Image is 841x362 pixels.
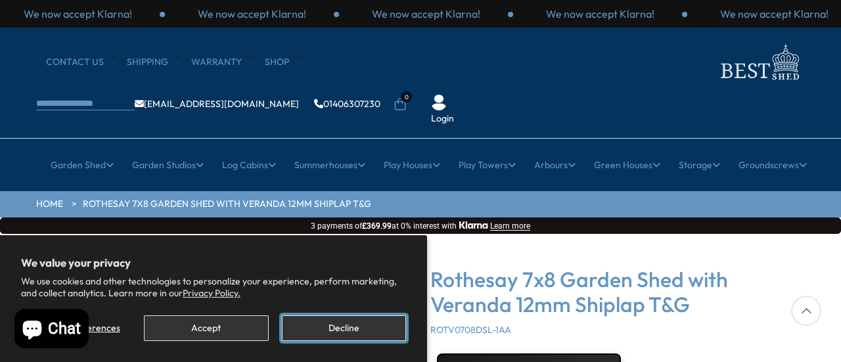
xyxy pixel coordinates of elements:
a: 0 [394,98,407,111]
p: We now accept Klarna! [24,7,132,21]
button: Accept [144,315,268,341]
a: Play Houses [384,148,440,181]
span: 0 [401,91,412,102]
p: We use cookies and other technologies to personalize your experience, perform marketing, and coll... [21,275,406,299]
div: 3 / 3 [513,7,687,21]
h3: Rothesay 7x8 Garden Shed with Veranda 12mm Shiplap T&G [430,267,805,317]
img: logo [713,41,805,83]
a: 01406307230 [314,99,380,108]
p: We now accept Klarna! [198,7,306,21]
p: We now accept Klarna! [546,7,654,21]
a: Groundscrews [739,148,807,181]
a: Play Towers [459,148,516,181]
a: Green Houses [594,148,660,181]
p: We now accept Klarna! [372,7,480,21]
a: Warranty [191,56,255,69]
img: User Icon [431,95,447,110]
a: Privacy Policy. [183,287,240,299]
button: Decline [282,315,406,341]
a: Shipping [127,56,181,69]
a: Shop [265,56,302,69]
a: Arbours [534,148,576,181]
a: Summerhouses [294,148,365,181]
p: We now accept Klarna! [720,7,829,21]
a: Login [431,112,454,125]
span: ROTV0708DSL-1AA [430,324,511,336]
a: Rothesay 7x8 Garden Shed with Veranda 12mm Shiplap T&G [83,198,371,211]
h2: We value your privacy [21,256,406,269]
div: 1 / 3 [165,7,339,21]
a: Garden Studios [132,148,204,181]
inbox-online-store-chat: Shopify online store chat [11,309,93,351]
a: Log Cabins [222,148,276,181]
a: CONTACT US [46,56,117,69]
div: 2 / 3 [339,7,513,21]
a: Garden Shed [51,148,114,181]
a: Storage [679,148,720,181]
a: [EMAIL_ADDRESS][DOMAIN_NAME] [135,99,299,108]
a: HOME [36,198,63,211]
